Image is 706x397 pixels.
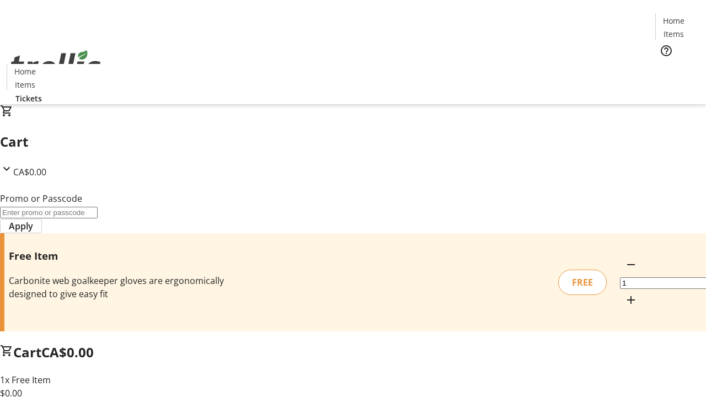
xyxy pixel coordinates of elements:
[663,15,684,26] span: Home
[656,15,691,26] a: Home
[9,274,250,301] div: Carbonite web goalkeeper gloves are ergonomically designed to give easy fit
[7,66,42,77] a: Home
[664,64,691,76] span: Tickets
[9,219,33,233] span: Apply
[7,38,105,93] img: Orient E2E Organization iJa9XckSpf's Logo
[15,93,42,104] span: Tickets
[620,289,642,311] button: Increment by one
[620,254,642,276] button: Decrement by one
[655,40,677,62] button: Help
[656,28,691,40] a: Items
[664,28,684,40] span: Items
[558,270,607,295] div: FREE
[655,64,699,76] a: Tickets
[9,248,250,264] h3: Free Item
[41,343,94,361] span: CA$0.00
[13,166,46,178] span: CA$0.00
[15,79,35,90] span: Items
[7,93,51,104] a: Tickets
[14,66,36,77] span: Home
[7,79,42,90] a: Items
